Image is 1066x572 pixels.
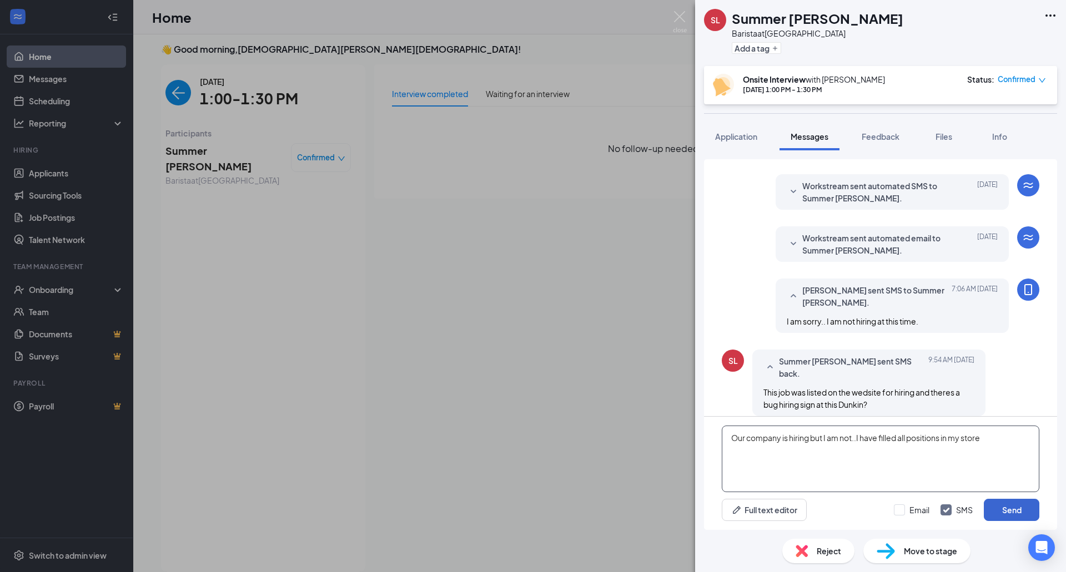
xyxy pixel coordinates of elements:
[743,74,806,84] b: Onsite Interview
[977,232,998,256] span: [DATE]
[787,316,918,326] span: I am sorry.. I am not hiring at this time.
[992,131,1007,141] span: Info
[904,545,957,557] span: Move to stage
[711,14,720,26] div: SL
[772,45,778,52] svg: Plus
[936,131,952,141] span: Files
[722,499,807,521] button: Full text editorPen
[732,28,903,39] div: Barista at [GEOGRAPHIC_DATA]
[722,426,1039,492] textarea: Our company is hiring but I am not..I have filled all positions in my store
[787,185,800,199] svg: SmallChevronDown
[763,361,777,374] svg: SmallChevronUp
[763,387,960,409] span: This job was listed on the wedsite for hiring and theres a bug hiring sign at this Dunkin?
[1022,179,1035,192] svg: WorkstreamLogo
[984,499,1039,521] button: Send
[731,504,742,515] svg: Pen
[802,232,948,256] span: Workstream sent automated email to Summer [PERSON_NAME].
[787,237,800,251] svg: SmallChevronDown
[743,74,885,85] div: with [PERSON_NAME]
[1038,77,1046,84] span: down
[732,42,781,54] button: PlusAdd a tag
[802,284,948,308] span: [PERSON_NAME] sent SMS to Summer [PERSON_NAME].
[977,180,998,204] span: [DATE]
[728,355,738,366] div: SL
[1022,231,1035,244] svg: WorkstreamLogo
[928,355,974,379] span: [DATE] 9:54 AM
[1028,534,1055,561] div: Open Intercom Messenger
[732,9,903,28] h1: Summer [PERSON_NAME]
[862,131,899,141] span: Feedback
[952,284,998,308] span: [DATE] 7:06 AM
[998,74,1035,85] span: Confirmed
[791,131,828,141] span: Messages
[715,131,757,141] span: Application
[787,290,800,303] svg: SmallChevronUp
[743,85,885,94] div: [DATE] 1:00 PM - 1:30 PM
[1044,9,1057,22] svg: Ellipses
[779,355,924,379] span: Summer [PERSON_NAME] sent SMS back.
[1022,283,1035,296] svg: MobileSms
[967,74,994,85] div: Status :
[817,545,841,557] span: Reject
[802,180,948,204] span: Workstream sent automated SMS to Summer [PERSON_NAME].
